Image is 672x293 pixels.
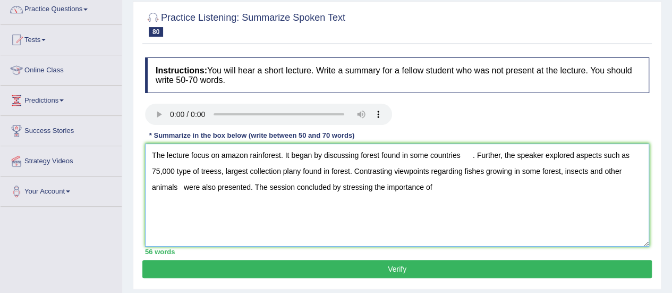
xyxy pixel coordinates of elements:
[142,260,652,278] button: Verify
[149,27,163,37] span: 80
[1,25,122,52] a: Tests
[145,57,649,93] h4: You will hear a short lecture. Write a summary for a fellow student who was not present at the le...
[156,66,207,75] b: Instructions:
[1,86,122,112] a: Predictions
[1,177,122,203] a: Your Account
[1,116,122,143] a: Success Stories
[1,146,122,173] a: Strategy Videos
[1,55,122,82] a: Online Class
[145,247,649,257] div: 56 words
[145,130,359,140] div: * Summarize in the box below (write between 50 and 70 words)
[145,10,345,37] h2: Practice Listening: Summarize Spoken Text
